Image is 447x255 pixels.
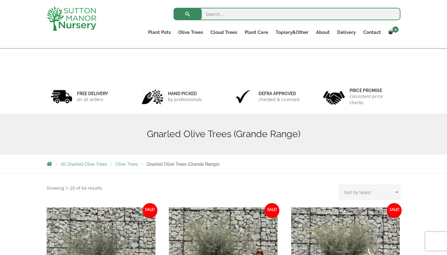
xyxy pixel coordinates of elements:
span: Sale! [264,203,279,218]
img: logo [47,6,96,31]
p: consistent price checks [350,93,397,106]
a: Topiary&Other [272,28,312,37]
input: Search... [174,8,400,20]
h6: hand picked [168,91,202,96]
select: Shop order [339,184,400,200]
a: About [312,28,333,37]
span: Sale! [142,203,157,218]
a: Cloud Trees [207,28,241,37]
span: Sale! [387,203,402,218]
img: 3.jpg [232,89,254,104]
p: Showing 1–20 of 64 results [47,184,102,192]
a: All Gnarled Olive Trees [61,162,107,167]
a: 0 [385,28,400,37]
img: 2.jpg [142,89,163,104]
h6: Price promise [350,88,397,93]
p: on all orders [77,96,108,103]
img: 1.jpg [51,89,72,104]
a: Olive Trees [174,28,207,37]
span: 0 [392,26,399,33]
a: Olive Trees [115,162,138,167]
nav: Breadcrumbs [47,161,400,166]
a: Plant Pots [144,28,174,37]
a: Contact [359,28,385,37]
span: Gnarled Olive Trees (Grande Range) [147,162,219,167]
p: checked & Licensed [259,96,300,103]
p: by professionals [168,96,202,103]
a: Delivery [333,28,359,37]
a: Plant Care [241,28,272,37]
h6: FREE DELIVERY [77,91,108,96]
h6: Defra approved [259,91,300,96]
h1: Gnarled Olive Trees (Grande Range) [47,128,400,140]
img: 4.jpg [323,87,345,106]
